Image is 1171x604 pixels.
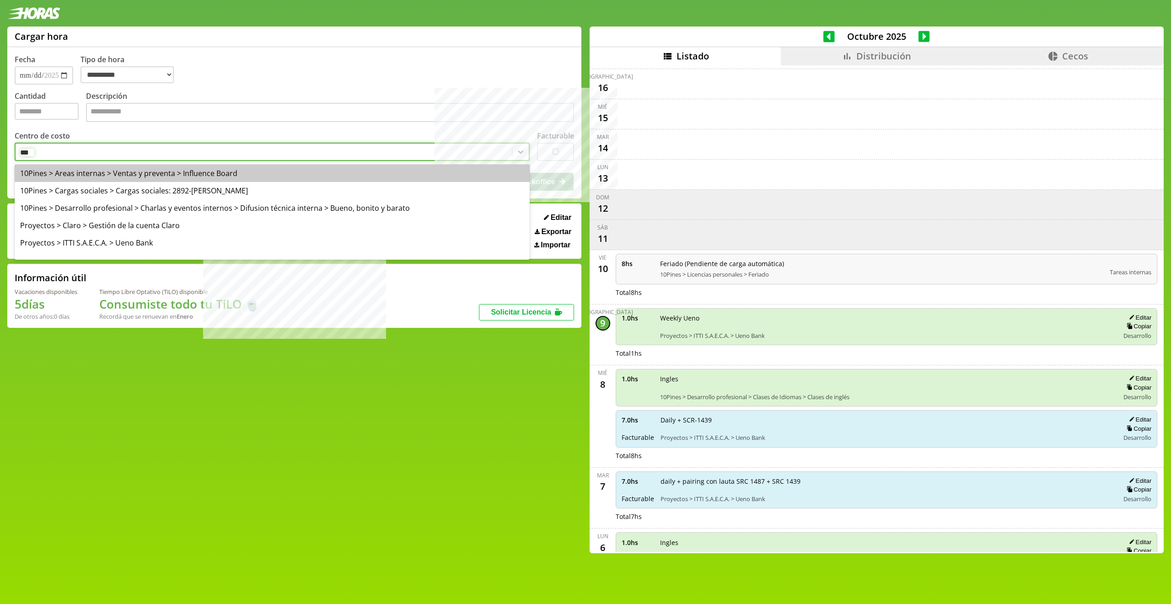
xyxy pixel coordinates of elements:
[598,103,607,111] div: mié
[660,331,1113,340] span: Proyectos > ITTI S.A.E.C.A. > Ueno Bank
[1123,331,1151,340] span: Desarrollo
[597,224,608,231] div: sáb
[15,103,79,120] input: Cantidad
[15,165,530,182] div: 10Pines > Areas internas > Ventas y preventa > Influence Board
[660,259,1104,268] span: Feriado (Pendiente de carga automática)
[835,30,919,43] span: Octubre 2025
[597,163,608,171] div: lun
[537,131,574,141] label: Facturable
[1124,384,1151,391] button: Copiar
[573,73,633,80] div: [DEMOGRAPHIC_DATA]
[1124,547,1151,555] button: Copiar
[86,91,574,124] label: Descripción
[661,416,1113,424] span: Daily + SCR-1439
[15,272,86,284] h2: Información útil
[622,538,654,547] span: 1.0 hs
[596,201,610,216] div: 12
[1126,538,1151,546] button: Editar
[99,312,259,321] div: Recordá que se renuevan en
[15,54,35,64] label: Fecha
[622,416,654,424] span: 7.0 hs
[596,80,610,95] div: 16
[660,393,1113,401] span: 10Pines > Desarrollo profesional > Clases de Idiomas > Clases de inglés
[616,512,1158,521] div: Total 7 hs
[622,433,654,442] span: Facturable
[15,217,530,234] div: Proyectos > Claro > Gestión de la cuenta Claro
[599,254,607,262] div: vie
[1110,268,1151,276] span: Tareas internas
[856,50,911,62] span: Distribución
[596,141,610,155] div: 14
[661,495,1113,503] span: Proyectos > ITTI S.A.E.C.A. > Ueno Bank
[1123,433,1151,442] span: Desarrollo
[1126,477,1151,485] button: Editar
[622,477,654,486] span: 7.0 hs
[661,477,1113,486] span: daily + pairing con lauta SRC 1487 + SRC 1439
[491,308,551,316] span: Solicitar Licencia
[99,296,259,312] h1: Consumiste todo tu TiLO 🍵
[597,471,609,479] div: mar
[15,234,530,251] div: Proyectos > ITTI S.A.E.C.A. > Ueno Bank
[616,451,1158,460] div: Total 8 hs
[1126,314,1151,321] button: Editar
[1124,425,1151,433] button: Copiar
[596,540,610,555] div: 6
[1123,495,1151,503] span: Desarrollo
[622,314,654,322] span: 1.0 hs
[660,538,1113,547] span: Ingles
[660,374,1113,383] span: Ingles
[551,214,571,222] span: Editar
[177,312,193,321] b: Enero
[661,433,1113,442] span: Proyectos > ITTI S.A.E.C.A. > Ueno Bank
[677,50,709,62] span: Listado
[99,288,259,296] div: Tiempo Libre Optativo (TiLO) disponible
[596,479,610,494] div: 7
[532,227,574,236] button: Exportar
[7,7,60,19] img: logotipo
[15,131,70,141] label: Centro de costo
[81,66,174,83] select: Tipo de hora
[1124,322,1151,330] button: Copiar
[1123,393,1151,401] span: Desarrollo
[479,304,574,321] button: Solicitar Licencia
[15,296,77,312] h1: 5 días
[622,374,654,383] span: 1.0 hs
[660,314,1113,322] span: Weekly Ueno
[15,312,77,321] div: De otros años: 0 días
[81,54,181,85] label: Tipo de hora
[541,241,570,249] span: Importar
[616,288,1158,297] div: Total 8 hs
[616,349,1158,358] div: Total 1 hs
[596,193,609,201] div: dom
[596,262,610,276] div: 10
[596,231,610,246] div: 11
[1124,486,1151,493] button: Copiar
[1126,374,1151,382] button: Editar
[1126,416,1151,423] button: Editar
[541,213,574,222] button: Editar
[15,182,530,199] div: 10Pines > Cargas sociales > Cargas sociales: 2892-[PERSON_NAME]
[660,270,1104,278] span: 10Pines > Licencias personales > Feriado
[597,532,608,540] div: lun
[598,369,607,377] div: mié
[596,316,610,331] div: 9
[622,259,654,268] span: 8 hs
[590,65,1164,552] div: scrollable content
[573,308,633,316] div: [DEMOGRAPHIC_DATA]
[622,494,654,503] span: Facturable
[596,377,610,391] div: 8
[15,288,77,296] div: Vacaciones disponibles
[596,111,610,125] div: 15
[597,133,609,141] div: mar
[15,30,68,43] h1: Cargar hora
[596,171,610,186] div: 13
[86,103,574,122] textarea: Descripción
[15,199,530,217] div: 10Pines > Desarrollo profesional > Charlas y eventos internos > Difusion técnica interna > Bueno,...
[1062,50,1088,62] span: Cecos
[15,91,86,124] label: Cantidad
[541,228,571,236] span: Exportar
